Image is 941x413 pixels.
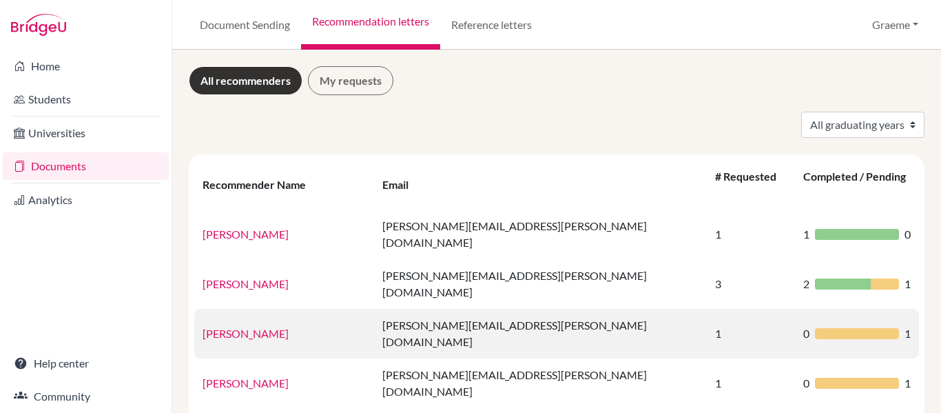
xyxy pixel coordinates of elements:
a: All recommenders [189,66,302,95]
td: [PERSON_NAME][EMAIL_ADDRESS][PERSON_NAME][DOMAIN_NAME] [374,359,707,408]
img: Bridge-U [11,14,66,36]
div: Completed / Pending [803,170,906,199]
td: 1 [707,210,795,259]
td: [PERSON_NAME][EMAIL_ADDRESS][PERSON_NAME][DOMAIN_NAME] [374,309,707,359]
div: Email [382,178,422,191]
div: # Requested [715,170,776,199]
a: [PERSON_NAME] [203,327,289,340]
a: Community [3,383,169,410]
a: Universities [3,119,169,147]
td: [PERSON_NAME][EMAIL_ADDRESS][PERSON_NAME][DOMAIN_NAME] [374,210,707,259]
span: 2 [803,276,809,292]
td: 1 [707,359,795,408]
td: 3 [707,259,795,309]
td: 1 [707,309,795,359]
span: 0 [803,375,809,392]
div: Recommender Name [203,178,320,191]
a: [PERSON_NAME] [203,277,289,290]
a: Documents [3,152,169,180]
span: 0 [803,325,809,342]
td: [PERSON_NAME][EMAIL_ADDRESS][PERSON_NAME][DOMAIN_NAME] [374,259,707,309]
a: [PERSON_NAME] [203,228,289,241]
a: Students [3,85,169,113]
button: Graeme [866,12,924,38]
a: My requests [308,66,393,95]
span: 1 [904,325,911,342]
span: 1 [803,226,809,243]
a: [PERSON_NAME] [203,376,289,390]
span: 1 [904,375,911,392]
a: Help center [3,350,169,377]
a: Analytics [3,186,169,214]
a: Home [3,52,169,80]
span: 0 [904,226,911,243]
span: 1 [904,276,911,292]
